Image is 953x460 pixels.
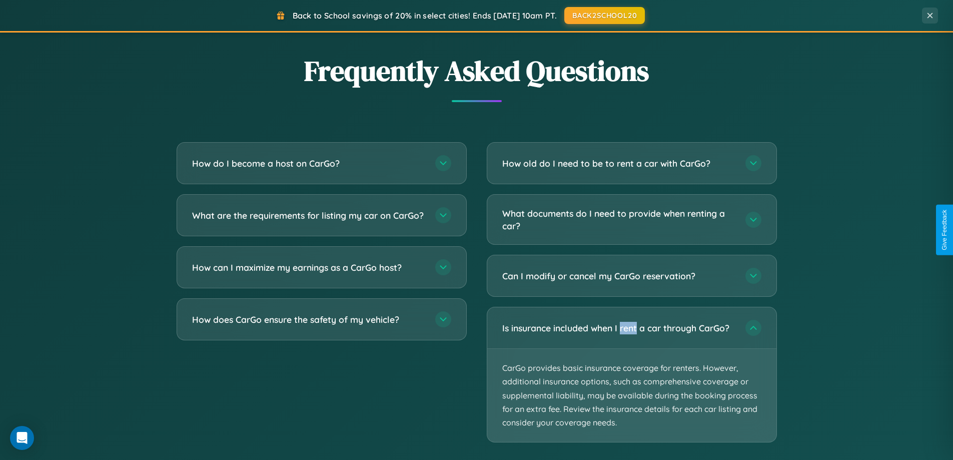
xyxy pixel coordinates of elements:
button: BACK2SCHOOL20 [564,7,645,24]
h3: What are the requirements for listing my car on CarGo? [192,209,425,222]
div: Open Intercom Messenger [10,426,34,450]
h2: Frequently Asked Questions [177,52,777,90]
h3: Can I modify or cancel my CarGo reservation? [502,270,735,282]
h3: Is insurance included when I rent a car through CarGo? [502,322,735,334]
h3: How old do I need to be to rent a car with CarGo? [502,157,735,170]
h3: How does CarGo ensure the safety of my vehicle? [192,313,425,326]
p: CarGo provides basic insurance coverage for renters. However, additional insurance options, such ... [487,349,776,442]
h3: What documents do I need to provide when renting a car? [502,207,735,232]
span: Back to School savings of 20% in select cities! Ends [DATE] 10am PT. [293,11,557,21]
h3: How do I become a host on CarGo? [192,157,425,170]
h3: How can I maximize my earnings as a CarGo host? [192,261,425,274]
div: Give Feedback [941,210,948,250]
